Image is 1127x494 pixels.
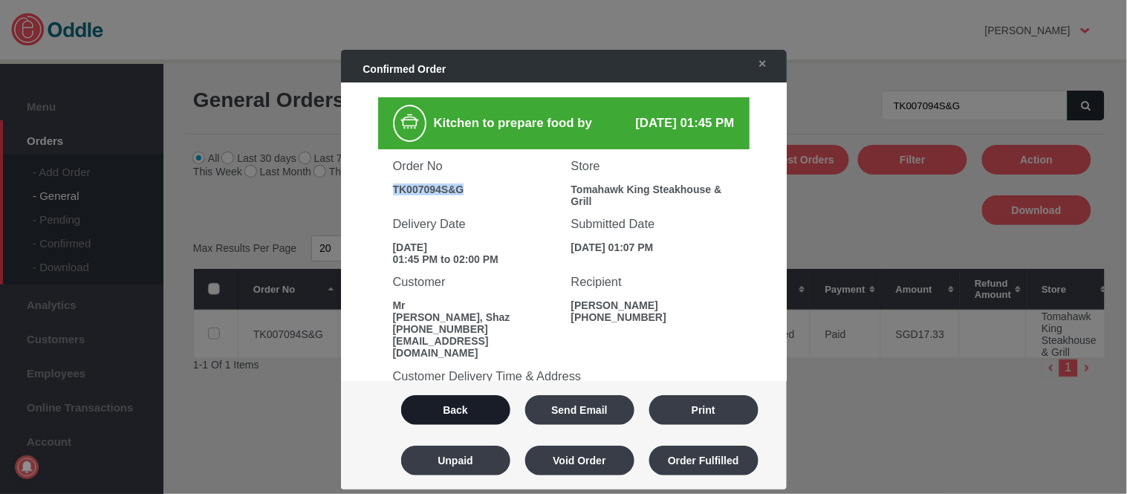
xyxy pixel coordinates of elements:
h3: Order No [393,159,556,173]
div: Kitchen to prepare food by [426,105,620,142]
h3: Submitted Date [571,217,735,231]
button: Unpaid [401,446,510,475]
div: [DATE] 01:45 PM [620,116,735,131]
div: [PHONE_NUMBER] [393,323,556,335]
div: [PERSON_NAME], Shaz [393,311,556,323]
div: [DATE] [393,241,556,253]
h3: Customer [393,275,556,289]
h3: Customer Delivery Time & Address [393,369,735,383]
div: TK007094S&G [393,183,556,195]
div: [PHONE_NUMBER] [571,311,735,323]
h3: Recipient [571,275,735,289]
h3: Store [571,159,735,173]
div: Tomahawk King Steakhouse & Grill [571,183,735,207]
h3: Delivery Date [393,217,556,231]
div: Mr [393,299,556,311]
div: [EMAIL_ADDRESS][DOMAIN_NAME] [393,335,556,359]
button: Back [401,395,510,425]
div: [DATE] 01:07 PM [571,241,735,253]
img: cooking.png [398,110,421,133]
div: 01:45 PM to 02:00 PM [393,253,556,265]
a: ✕ [744,51,775,77]
div: Confirmed Order [348,56,736,82]
div: [PERSON_NAME] [571,299,735,311]
button: Print [649,395,759,425]
button: Order Fulfilled [649,446,759,475]
button: Void Order [525,446,634,475]
button: Send Email [525,395,634,425]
